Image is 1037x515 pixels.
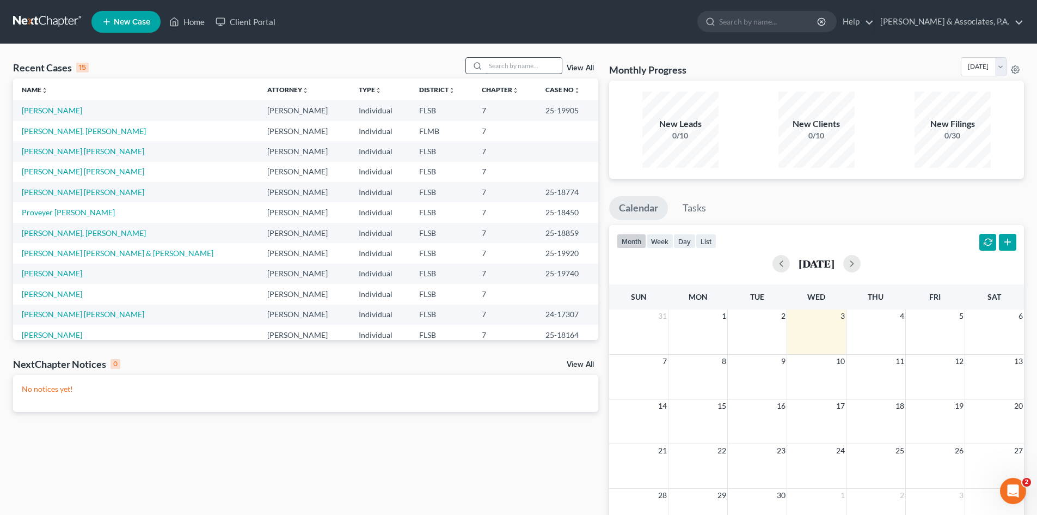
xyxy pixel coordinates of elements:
span: 2 [1022,478,1031,487]
i: unfold_more [512,87,519,94]
a: Calendar [609,196,668,220]
a: [PERSON_NAME] [PERSON_NAME] [22,187,144,197]
div: New Filings [915,118,991,130]
input: Search by name... [719,11,819,32]
td: FLSB [410,325,473,345]
span: Wed [807,292,825,301]
i: unfold_more [449,87,455,94]
a: Chapterunfold_more [482,86,519,94]
span: 22 [716,444,727,457]
span: Sat [987,292,1001,301]
span: 5 [958,310,965,323]
a: [PERSON_NAME] [PERSON_NAME] [22,147,144,156]
span: Mon [689,292,708,301]
td: FLSB [410,100,473,120]
td: 7 [473,202,537,222]
td: 7 [473,325,537,345]
span: 4 [899,310,905,323]
td: 7 [473,264,537,284]
a: Help [837,12,874,32]
span: 24 [835,444,846,457]
a: [PERSON_NAME] & Associates, P.A. [875,12,1023,32]
td: [PERSON_NAME] [259,325,350,345]
td: 25-19905 [537,100,598,120]
td: 25-19920 [537,243,598,263]
td: [PERSON_NAME] [259,202,350,222]
a: Attorneyunfold_more [267,86,309,94]
span: 17 [835,399,846,413]
a: Tasks [673,196,716,220]
input: Search by name... [486,58,562,74]
span: 9 [780,355,787,368]
button: list [696,234,716,249]
span: 3 [958,489,965,502]
span: 14 [657,399,668,413]
span: 6 [1017,310,1024,323]
a: Nameunfold_more [22,86,48,94]
span: 19 [954,399,965,413]
a: [PERSON_NAME], [PERSON_NAME] [22,228,146,238]
td: Individual [350,284,410,304]
i: unfold_more [574,87,580,94]
td: Individual [350,325,410,345]
div: Recent Cases [13,61,89,74]
i: unfold_more [375,87,382,94]
td: 7 [473,162,537,182]
span: 15 [716,399,727,413]
td: 7 [473,121,537,141]
a: [PERSON_NAME] [22,106,82,115]
a: View All [567,64,594,72]
span: 13 [1013,355,1024,368]
td: 25-18859 [537,223,598,243]
a: Proveyer [PERSON_NAME] [22,208,115,217]
td: Individual [350,243,410,263]
td: Individual [350,121,410,141]
td: 7 [473,141,537,161]
span: New Case [114,18,150,26]
span: 7 [661,355,668,368]
span: 27 [1013,444,1024,457]
td: FLSB [410,305,473,325]
div: 0/30 [915,130,991,141]
td: 7 [473,182,537,202]
td: [PERSON_NAME] [259,182,350,202]
i: unfold_more [41,87,48,94]
i: unfold_more [302,87,309,94]
a: [PERSON_NAME], [PERSON_NAME] [22,126,146,136]
button: month [617,234,646,249]
td: 25-18774 [537,182,598,202]
span: Fri [929,292,941,301]
span: 31 [657,310,668,323]
a: [PERSON_NAME] [PERSON_NAME] [22,310,144,319]
a: [PERSON_NAME] [22,330,82,340]
td: FLSB [410,264,473,284]
td: Individual [350,141,410,161]
td: [PERSON_NAME] [259,243,350,263]
span: 20 [1013,399,1024,413]
a: Case Nounfold_more [545,86,580,94]
td: FLSB [410,284,473,304]
span: 12 [954,355,965,368]
td: [PERSON_NAME] [259,141,350,161]
a: View All [567,361,594,368]
td: Individual [350,162,410,182]
td: [PERSON_NAME] [259,162,350,182]
span: 30 [776,489,787,502]
div: 15 [76,63,89,72]
td: 24-17307 [537,305,598,325]
td: 7 [473,305,537,325]
td: FLSB [410,223,473,243]
td: 25-18164 [537,325,598,345]
td: Individual [350,100,410,120]
span: 18 [894,399,905,413]
div: 0/10 [778,130,855,141]
td: 25-18450 [537,202,598,222]
span: 8 [721,355,727,368]
td: FLSB [410,162,473,182]
td: [PERSON_NAME] [259,100,350,120]
a: [PERSON_NAME] [PERSON_NAME] [22,167,144,176]
td: Individual [350,305,410,325]
td: 7 [473,243,537,263]
a: [PERSON_NAME] [22,269,82,278]
td: Individual [350,223,410,243]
